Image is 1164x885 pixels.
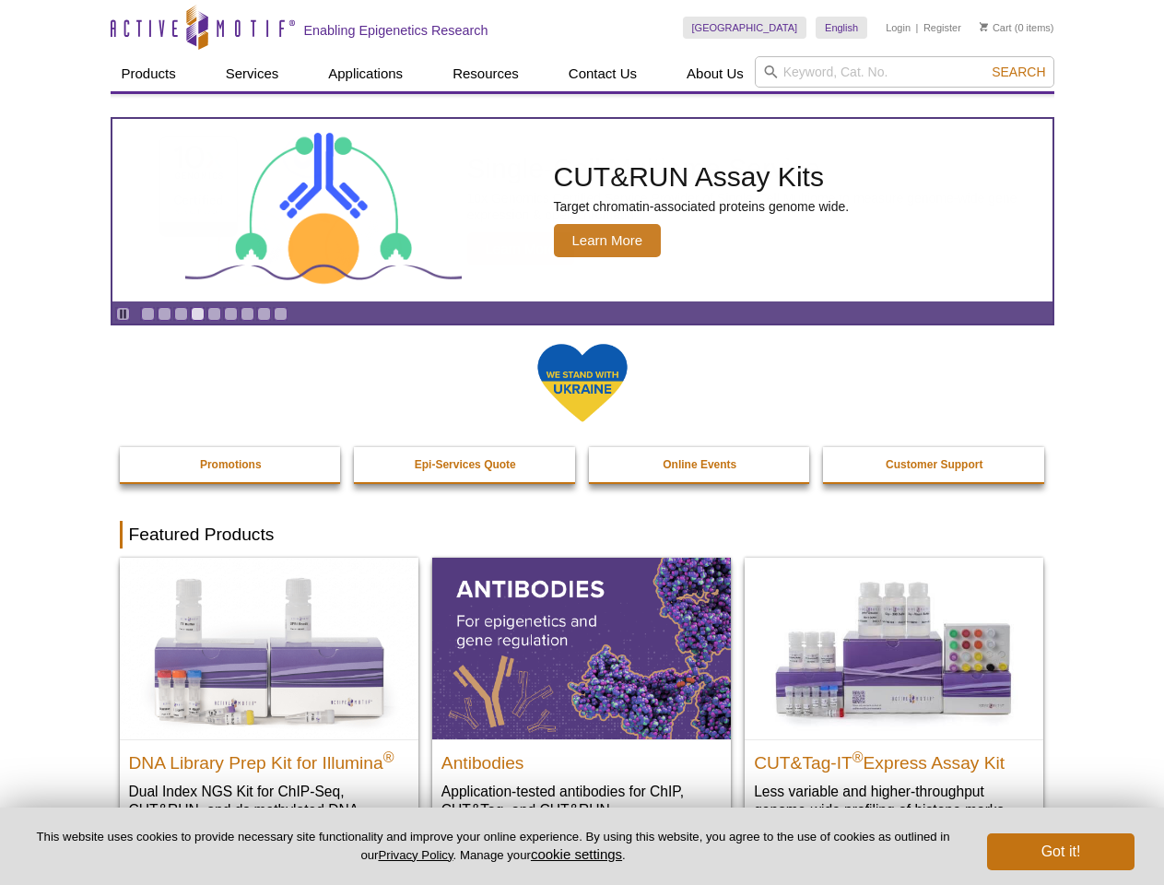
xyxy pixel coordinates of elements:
[274,307,288,321] a: Go to slide 9
[129,782,409,838] p: Dual Index NGS Kit for ChIP-Seq, CUT&RUN, and ds methylated DNA assays.
[141,307,155,321] a: Go to slide 1
[185,126,462,295] img: CUT&RUN Assay Kits
[317,56,414,91] a: Applications
[823,447,1046,482] a: Customer Support
[111,56,187,91] a: Products
[754,745,1034,773] h2: CUT&Tag-IT Express Assay Kit
[558,56,648,91] a: Contact Us
[112,119,1052,301] a: CUT&RUN Assay Kits CUT&RUN Assay Kits Target chromatin-associated proteins genome wide. Learn More
[432,558,731,738] img: All Antibodies
[886,21,911,34] a: Login
[852,749,864,764] sup: ®
[554,224,662,257] span: Learn More
[683,17,807,39] a: [GEOGRAPHIC_DATA]
[816,17,867,39] a: English
[754,782,1034,820] p: Less variable and higher-throughput genome-wide profiling of histone marks​.
[432,558,731,837] a: All Antibodies Antibodies Application-tested antibodies for ChIP, CUT&Tag, and CUT&RUN.
[980,17,1054,39] li: (0 items)
[441,745,722,773] h2: Antibodies
[257,307,271,321] a: Go to slide 8
[986,64,1051,80] button: Search
[354,447,577,482] a: Epi-Services Quote
[120,521,1045,549] h2: Featured Products
[224,307,238,321] a: Go to slide 6
[745,558,1043,837] a: CUT&Tag-IT® Express Assay Kit CUT&Tag-IT®Express Assay Kit Less variable and higher-throughput ge...
[992,65,1045,79] span: Search
[215,56,290,91] a: Services
[441,56,530,91] a: Resources
[304,22,488,39] h2: Enabling Epigenetics Research
[923,21,961,34] a: Register
[200,458,262,471] strong: Promotions
[987,833,1135,870] button: Got it!
[116,307,130,321] a: Toggle autoplay
[531,846,622,862] button: cookie settings
[663,458,736,471] strong: Online Events
[755,56,1054,88] input: Keyword, Cat. No.
[589,447,812,482] a: Online Events
[441,782,722,820] p: Application-tested antibodies for ChIP, CUT&Tag, and CUT&RUN.
[536,342,629,424] img: We Stand With Ukraine
[120,447,343,482] a: Promotions
[415,458,516,471] strong: Epi-Services Quote
[886,458,982,471] strong: Customer Support
[174,307,188,321] a: Go to slide 3
[241,307,254,321] a: Go to slide 7
[191,307,205,321] a: Go to slide 4
[554,163,850,191] h2: CUT&RUN Assay Kits
[120,558,418,855] a: DNA Library Prep Kit for Illumina DNA Library Prep Kit for Illumina® Dual Index NGS Kit for ChIP-...
[554,198,850,215] p: Target chromatin-associated proteins genome wide.
[207,307,221,321] a: Go to slide 5
[745,558,1043,738] img: CUT&Tag-IT® Express Assay Kit
[129,745,409,773] h2: DNA Library Prep Kit for Illumina
[29,829,957,864] p: This website uses cookies to provide necessary site functionality and improve your online experie...
[916,17,919,39] li: |
[980,21,1012,34] a: Cart
[112,119,1052,301] article: CUT&RUN Assay Kits
[378,848,453,862] a: Privacy Policy
[980,22,988,31] img: Your Cart
[158,307,171,321] a: Go to slide 2
[676,56,755,91] a: About Us
[120,558,418,738] img: DNA Library Prep Kit for Illumina
[383,749,394,764] sup: ®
